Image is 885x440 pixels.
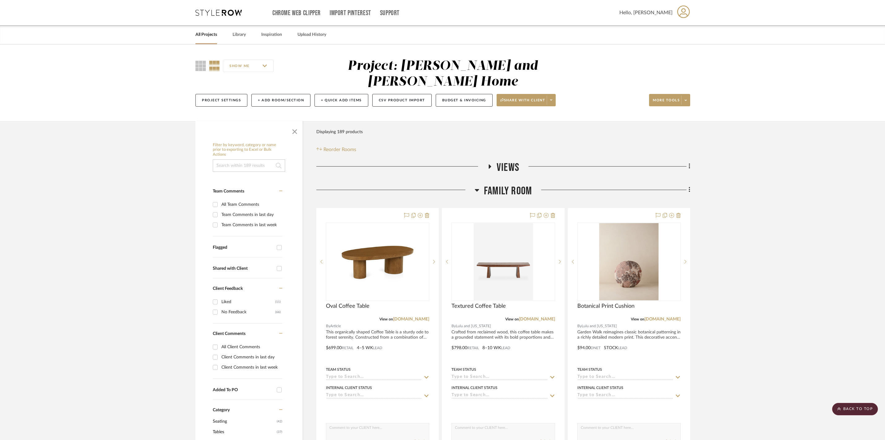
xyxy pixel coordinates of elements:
div: Shared with Client [213,266,274,271]
a: Support [380,11,400,16]
scroll-to-top-button: BACK TO TOP [832,403,878,415]
input: Search within 189 results [213,159,285,172]
span: Family Room [484,184,532,198]
input: Type to Search… [577,374,673,380]
a: Import Pinterest [330,11,371,16]
div: Displaying 189 products [316,126,363,138]
button: Close [289,124,301,137]
img: Textured Coffee Table [473,223,533,300]
div: Internal Client Status [577,385,623,391]
div: (66) [275,307,281,317]
button: + Add Room/Section [251,94,310,107]
span: Category [213,408,230,413]
input: Type to Search… [451,393,547,399]
img: Botanical Print Cushion [599,223,659,300]
button: More tools [649,94,690,106]
div: Flagged [213,245,274,250]
span: Lulu and [US_STATE] [582,323,617,329]
div: 0 [578,223,680,301]
a: [DOMAIN_NAME] [519,317,555,321]
div: Internal Client Status [451,385,498,391]
span: Client Comments [213,332,246,336]
div: Client Comments in last week [221,362,281,372]
a: Chrome Web Clipper [272,11,321,16]
a: All Projects [195,31,217,39]
div: Team Comments in last week [221,220,281,230]
span: (42) [277,417,282,426]
button: Project Settings [195,94,247,107]
a: Library [233,31,246,39]
input: Type to Search… [326,393,422,399]
span: Hello, [PERSON_NAME] [619,9,673,16]
a: Upload History [297,31,326,39]
a: Inspiration [261,31,282,39]
a: [DOMAIN_NAME] [644,317,681,321]
div: Team Status [326,367,351,372]
span: View on [631,317,644,321]
div: Liked [221,297,275,307]
div: Added To PO [213,387,274,393]
button: Reorder Rooms [316,146,356,153]
button: Share with client [497,94,556,106]
span: Tables [213,427,275,437]
input: Type to Search… [451,374,547,380]
img: Oval Coffee Table [339,223,416,300]
a: [DOMAIN_NAME] [393,317,429,321]
h6: Filter by keyword, category or name prior to exporting to Excel or Bulk Actions [213,143,285,157]
div: Team Status [577,367,602,372]
div: Team Comments in last day [221,210,281,220]
div: Client Comments in last day [221,352,281,362]
input: Type to Search… [577,393,673,399]
div: Project: [PERSON_NAME] and [PERSON_NAME] Home [348,60,538,88]
input: Type to Search… [326,374,422,380]
button: + Quick Add Items [314,94,368,107]
div: All Team Comments [221,200,281,209]
span: Reorder Rooms [323,146,356,153]
div: All Client Comments [221,342,281,352]
span: Article [330,323,341,329]
span: Oval Coffee Table [326,303,370,310]
span: Botanical Print Cushion [577,303,635,310]
span: View on [379,317,393,321]
button: CSV Product Import [372,94,432,107]
span: By [451,323,456,329]
button: Budget & Invoicing [436,94,493,107]
span: View on [505,317,519,321]
div: (11) [275,297,281,307]
span: Lulu and [US_STATE] [456,323,491,329]
div: Team Status [451,367,476,372]
span: By [577,323,582,329]
span: Share with client [500,98,545,107]
span: Views [497,161,519,174]
span: (37) [277,427,282,437]
span: Textured Coffee Table [451,303,506,310]
div: Internal Client Status [326,385,372,391]
span: By [326,323,330,329]
div: 0 [452,223,554,301]
span: Team Comments [213,189,244,193]
div: No Feedback [221,307,275,317]
span: More tools [653,98,680,107]
span: Seating [213,416,275,427]
span: Client Feedback [213,286,243,291]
